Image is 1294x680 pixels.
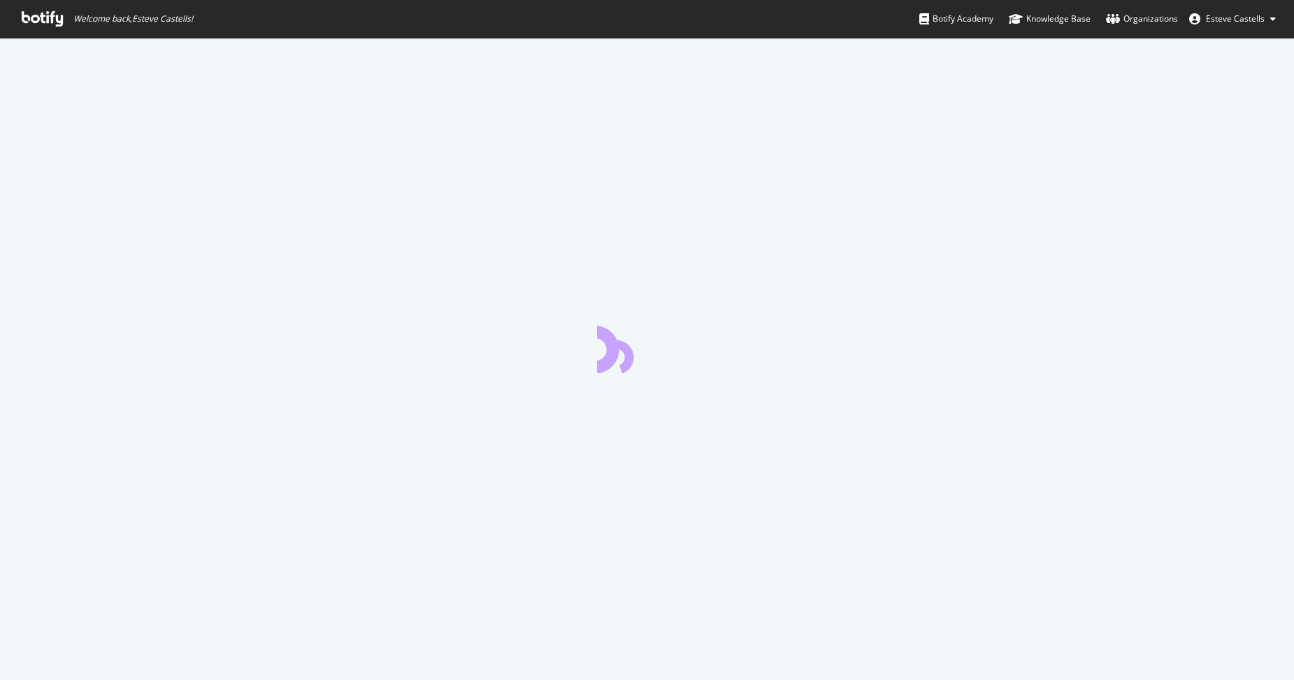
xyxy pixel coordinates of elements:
[1206,13,1265,24] span: Esteve Castells
[1009,12,1091,26] div: Knowledge Base
[1106,12,1178,26] div: Organizations
[73,13,193,24] span: Welcome back, Esteve Castells !
[919,12,993,26] div: Botify Academy
[1178,8,1287,30] button: Esteve Castells
[597,323,698,373] div: animation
